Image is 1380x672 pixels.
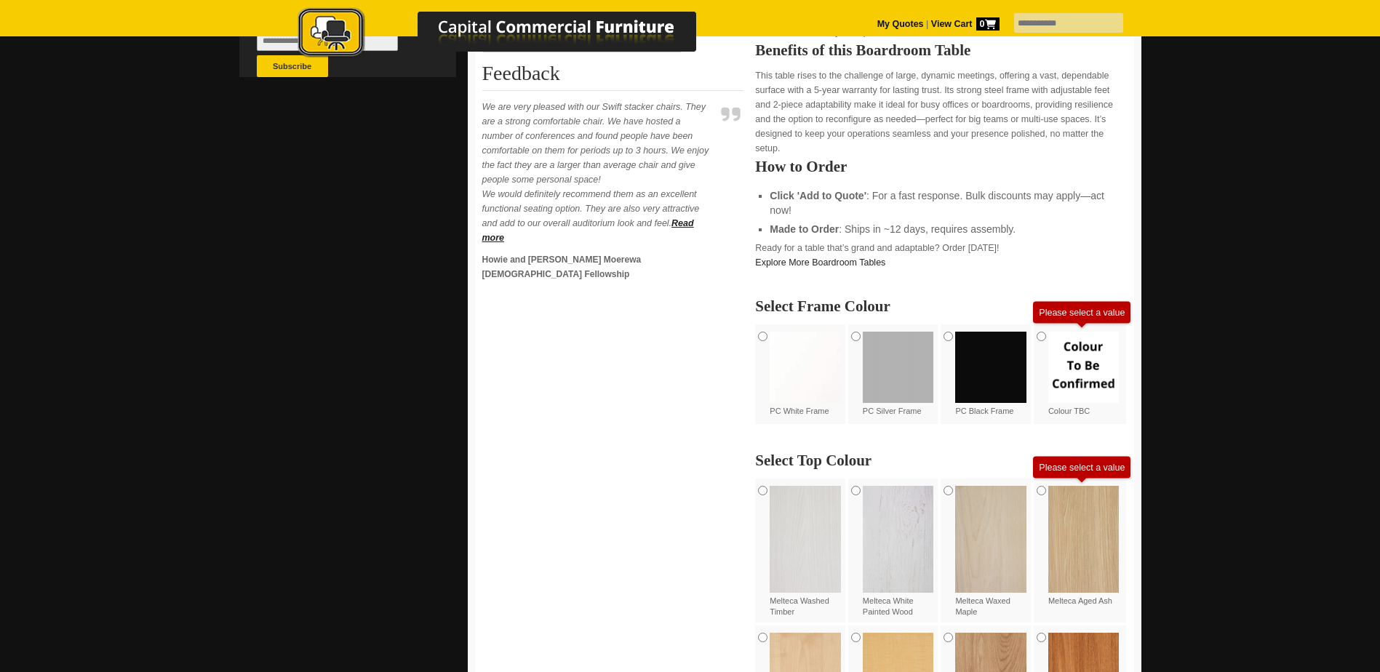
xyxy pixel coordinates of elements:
img: Melteca Washed Timber [770,486,841,592]
a: Read more [482,218,694,243]
a: Capital Commercial Furniture Logo [258,7,767,65]
li: : For a fast response. Bulk discounts may apply—act now! [770,188,1112,217]
p: This table rises to the challenge of large, dynamic meetings, offering a vast, dependable surface... [755,68,1126,156]
a: View Cart0 [928,19,999,29]
label: Melteca White Painted Wood [863,486,934,617]
img: Melteca Aged Ash [1048,486,1120,592]
label: Melteca Waxed Maple [955,486,1026,617]
input: Email Address * [257,29,398,51]
img: PC White Frame [770,332,841,403]
img: Capital Commercial Furniture Logo [258,7,767,60]
img: Melteca Waxed Maple [955,486,1026,592]
img: Melteca White Painted Wood [863,486,934,592]
h2: How to Order [755,159,1126,174]
button: Subscribe [257,55,328,77]
label: Colour TBC [1048,332,1120,417]
a: Explore More Boardroom Tables [755,257,885,268]
h2: Benefits of this Boardroom Table [755,43,1126,57]
a: My Quotes [877,19,924,29]
label: PC Silver Frame [863,332,934,417]
label: PC White Frame [770,332,841,417]
p: Ready for a table that’s grand and adaptable? Order [DATE]! [755,241,1126,270]
p: We are very pleased with our Swift stacker chairs. They are a strong comfortable chair. We have h... [482,100,715,245]
img: PC Silver Frame [863,332,934,403]
span: 0 [976,17,1000,31]
strong: Made to Order [770,223,839,235]
strong: Click 'Add to Quote' [770,190,866,201]
li: : Ships in ~12 days, requires assembly. [770,222,1112,236]
p: Howie and [PERSON_NAME] Moerewa [DEMOGRAPHIC_DATA] Fellowship [482,252,715,281]
strong: View Cart [931,19,1000,29]
h2: Feedback [482,63,744,91]
label: PC Black Frame [955,332,1026,417]
img: Colour TBC [1048,332,1120,403]
div: Please select a value [1039,313,1125,324]
label: Melteca Washed Timber [770,486,841,617]
div: Please select a value [1039,468,1125,479]
h2: Select Frame Colour [755,299,1126,313]
img: PC Black Frame [955,332,1026,403]
h2: Select Top Colour [755,453,1126,468]
label: Melteca Aged Ash [1048,486,1120,607]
